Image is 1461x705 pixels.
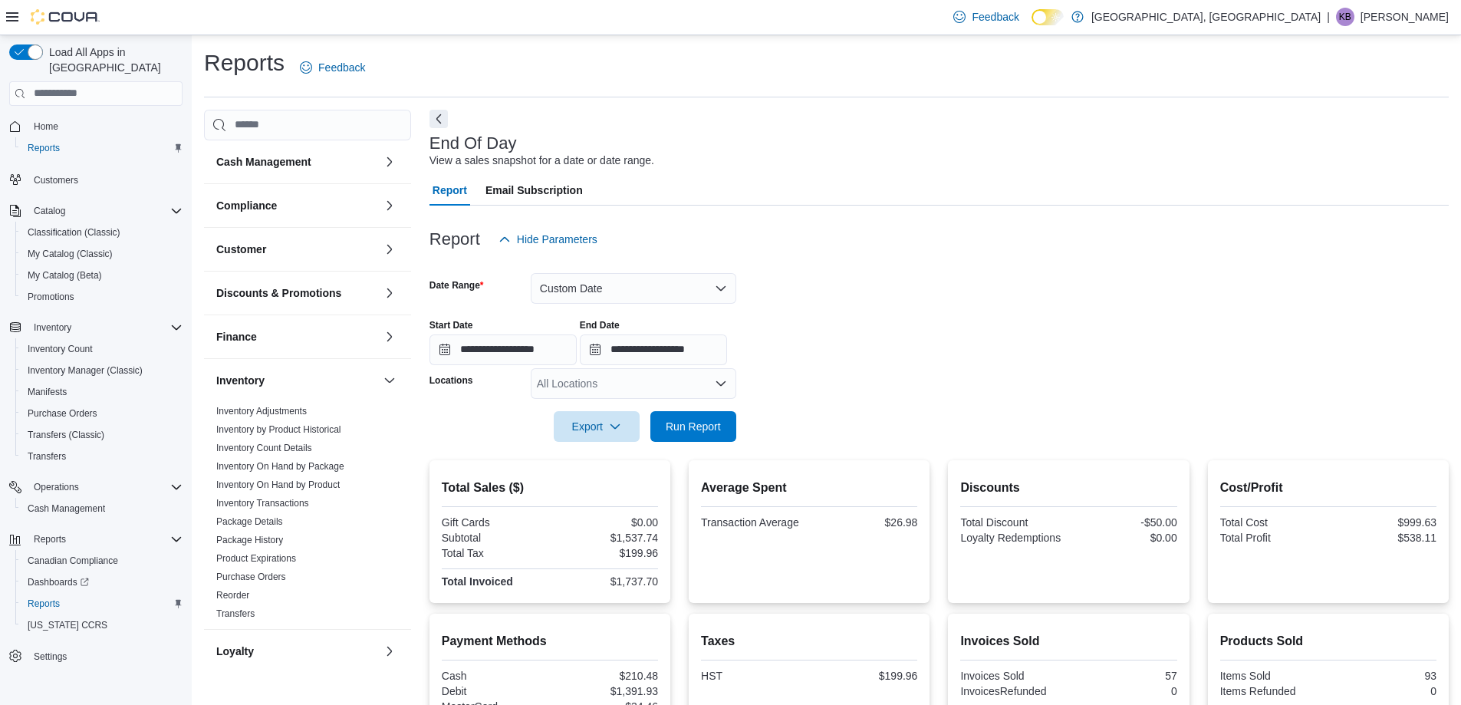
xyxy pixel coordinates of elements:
button: Run Report [650,411,736,442]
span: Inventory by Product Historical [216,423,341,436]
div: $0.00 [553,516,658,529]
a: Transfers [216,608,255,619]
h2: Products Sold [1220,632,1436,651]
button: Next [429,110,448,128]
span: Dashboards [28,576,89,588]
span: Inventory Count [28,343,93,355]
h3: Cash Management [216,154,311,170]
span: Manifests [21,383,183,401]
span: Operations [34,481,79,493]
p: [PERSON_NAME] [1361,8,1449,26]
h3: End Of Day [429,134,517,153]
span: My Catalog (Classic) [21,245,183,263]
span: Inventory Adjustments [216,405,307,417]
span: Customers [28,170,183,189]
span: Email Subscription [485,175,583,206]
strong: Total Invoiced [442,575,513,588]
span: Feedback [972,9,1018,25]
div: $1,737.70 [553,575,658,588]
div: $1,391.93 [553,685,658,697]
a: Promotions [21,288,81,306]
span: Home [34,120,58,133]
span: Customers [34,174,78,186]
label: Start Date [429,319,473,331]
p: | [1327,8,1330,26]
span: Package Details [216,516,283,528]
a: Inventory On Hand by Product [216,479,340,490]
div: Transaction Average [701,516,806,529]
span: Transfers (Classic) [28,429,104,441]
button: Loyalty [216,644,377,659]
input: Press the down key to open a popover containing a calendar. [580,334,727,365]
span: Canadian Compliance [28,555,118,567]
div: $538.11 [1331,532,1436,544]
h2: Payment Methods [442,632,658,651]
span: Classification (Classic) [28,226,120,239]
span: Promotions [21,288,183,306]
div: Subtotal [442,532,547,544]
span: Reports [34,533,66,545]
button: Settings [3,645,189,667]
button: Catalog [3,200,189,222]
div: Total Tax [442,547,547,559]
button: [US_STATE] CCRS [15,614,189,636]
div: Kiara Broodie [1336,8,1354,26]
h2: Taxes [701,632,917,651]
span: Reports [21,139,183,157]
button: Discounts & Promotions [380,284,399,302]
div: View a sales snapshot for a date or date range. [429,153,654,169]
button: Compliance [216,198,377,213]
div: Total Discount [960,516,1065,529]
span: Inventory Manager (Classic) [21,361,183,380]
button: Purchase Orders [15,403,189,424]
div: $210.48 [553,670,658,682]
span: Settings [34,651,67,663]
div: $999.63 [1331,516,1436,529]
button: Inventory [380,371,399,390]
a: Manifests [21,383,73,401]
a: My Catalog (Classic) [21,245,119,263]
a: Canadian Compliance [21,552,124,570]
span: Cash Management [21,499,183,518]
span: Reports [28,530,183,549]
input: Dark Mode [1032,9,1064,25]
div: Cash [442,670,547,682]
a: Home [28,117,64,136]
span: Inventory Manager (Classic) [28,364,143,377]
span: [US_STATE] CCRS [28,619,107,631]
button: Catalog [28,202,71,220]
span: Transfers [216,608,255,620]
span: Export [563,411,630,442]
span: Transfers [21,447,183,466]
span: Catalog [34,205,65,217]
h2: Total Sales ($) [442,479,658,497]
label: End Date [580,319,620,331]
a: Reports [21,139,66,157]
button: Customers [3,168,189,190]
a: Reports [21,595,66,613]
button: Transfers [15,446,189,467]
a: Classification (Classic) [21,223,127,242]
a: Customers [28,171,84,189]
div: Inventory [204,402,411,629]
a: Transfers [21,447,72,466]
span: Reports [28,142,60,154]
button: Reports [28,530,72,549]
span: Settings [28,647,183,666]
span: Washington CCRS [21,616,183,634]
div: Invoices Sold [960,670,1065,682]
span: Manifests [28,386,67,398]
div: HST [701,670,806,682]
span: Classification (Classic) [21,223,183,242]
a: Dashboards [15,572,189,593]
a: Inventory Transactions [216,498,309,509]
button: Customer [216,242,377,257]
button: Open list of options [715,377,727,390]
h3: Finance [216,329,257,344]
h3: Loyalty [216,644,254,659]
button: Manifests [15,381,189,403]
h3: Discounts & Promotions [216,285,341,301]
span: Reports [28,598,60,610]
div: Gift Cards [442,516,547,529]
span: Reports [21,595,183,613]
